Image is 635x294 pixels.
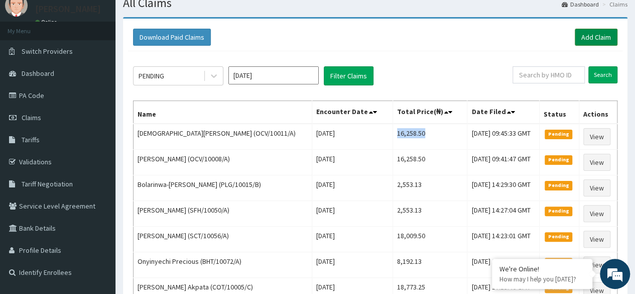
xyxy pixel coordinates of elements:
input: Select Month and Year [228,66,319,84]
td: [DATE] 11:41:54 GMT [467,252,540,278]
a: View [583,128,610,145]
td: [DATE] [312,227,393,252]
textarea: Type your message and hit 'Enter' [5,191,191,226]
a: View [583,256,610,273]
span: Switch Providers [22,47,73,56]
td: [PERSON_NAME] (SCT/10056/A) [134,227,312,252]
td: [DEMOGRAPHIC_DATA][PERSON_NAME] (OCV/10011/A) [134,124,312,150]
p: How may I help you today? [499,275,585,283]
button: Download Paid Claims [133,29,211,46]
th: Date Filed [467,101,540,124]
td: 16,258.50 [393,150,467,175]
span: Pending [545,181,572,190]
td: [DATE] [312,252,393,278]
th: Name [134,101,312,124]
a: View [583,179,610,197]
div: Minimize live chat window [165,5,189,29]
input: Search [588,66,617,83]
th: Status [540,101,579,124]
td: [DATE] [312,201,393,227]
a: Add Claim [575,29,617,46]
a: Online [35,19,59,26]
td: [DATE] [312,175,393,201]
div: We're Online! [499,264,585,273]
td: [DATE] 09:45:33 GMT [467,124,540,150]
span: We're online! [58,85,139,186]
td: 16,258.50 [393,124,467,150]
td: 2,553.13 [393,175,467,201]
a: View [583,231,610,248]
td: Bolarinwa-[PERSON_NAME] (PLG/10015/B) [134,175,312,201]
td: [DATE] [312,150,393,175]
a: View [583,154,610,171]
div: PENDING [139,71,164,81]
span: Pending [545,258,572,267]
td: 18,009.50 [393,227,467,252]
td: 8,192.13 [393,252,467,278]
td: [DATE] [312,124,393,150]
img: d_794563401_company_1708531726252_794563401 [19,50,41,75]
span: Tariff Negotiation [22,179,73,188]
span: Tariffs [22,135,40,144]
span: Claims [22,113,41,122]
span: Dashboard [22,69,54,78]
p: [PERSON_NAME] [35,5,101,14]
th: Actions [579,101,617,124]
span: Pending [545,232,572,241]
td: Onyinyechi Precious (BHT/10072/A) [134,252,312,278]
th: Total Price(₦) [393,101,467,124]
td: [DATE] 14:27:04 GMT [467,201,540,227]
button: Filter Claims [324,66,373,85]
span: Pending [545,155,572,164]
td: 2,553.13 [393,201,467,227]
td: [PERSON_NAME] (OCV/10008/A) [134,150,312,175]
input: Search by HMO ID [513,66,585,83]
span: Pending [545,130,572,139]
td: [PERSON_NAME] (SFH/10050/A) [134,201,312,227]
td: [DATE] 14:23:01 GMT [467,227,540,252]
span: Pending [545,207,572,216]
a: View [583,205,610,222]
div: Chat with us now [52,56,169,69]
td: [DATE] 14:29:30 GMT [467,175,540,201]
th: Encounter Date [312,101,393,124]
td: [DATE] 09:41:47 GMT [467,150,540,175]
